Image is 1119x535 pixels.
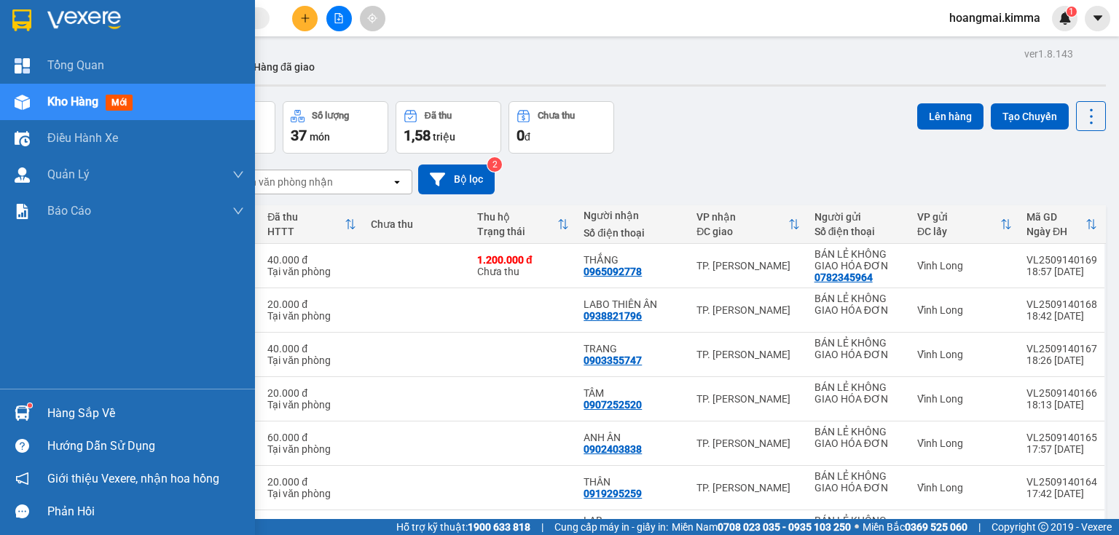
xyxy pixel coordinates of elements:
[396,101,501,154] button: Đã thu1,58 triệu
[584,443,642,455] div: 0902403838
[1026,226,1085,237] div: Ngày ĐH
[696,304,799,316] div: TP. [PERSON_NAME]
[15,167,30,183] img: warehouse-icon
[106,95,133,111] span: mới
[855,524,859,530] span: ⚪️
[910,205,1019,244] th: Toggle SortBy
[584,476,682,488] div: THÂN
[477,211,557,223] div: Thu hộ
[232,169,244,181] span: down
[696,393,799,405] div: TP. [PERSON_NAME]
[978,519,981,535] span: |
[1026,266,1097,277] div: 18:57 [DATE]
[15,504,29,518] span: message
[584,210,682,221] div: Người nhận
[360,6,385,31] button: aim
[584,227,682,239] div: Số điện thoại
[696,260,799,272] div: TP. [PERSON_NAME]
[1026,432,1097,443] div: VL2509140165
[312,111,349,121] div: Số lượng
[232,205,244,217] span: down
[425,111,452,121] div: Đã thu
[905,521,967,533] strong: 0369 525 060
[584,266,642,277] div: 0965092778
[672,519,851,535] span: Miền Nam
[470,205,576,244] th: Toggle SortBy
[260,205,363,244] th: Toggle SortBy
[584,298,682,310] div: LABO THIÊN ÂN
[541,519,543,535] span: |
[917,226,1000,237] div: ĐC lấy
[1026,211,1085,223] div: Mã GD
[15,472,29,486] span: notification
[917,393,1012,405] div: Vĩnh Long
[267,211,344,223] div: Đã thu
[300,13,310,23] span: plus
[433,131,455,143] span: triệu
[1026,310,1097,322] div: 18:42 [DATE]
[1026,298,1097,310] div: VL2509140168
[554,519,668,535] span: Cung cấp máy in - giấy in:
[938,9,1052,27] span: hoangmai.kimma
[584,254,682,266] div: THẮNG
[814,381,903,405] div: BÁN LẺ KHÔNG GIAO HÓA ĐƠN
[47,56,104,74] span: Tổng Quan
[15,204,30,219] img: solution-icon
[267,226,344,237] div: HTTT
[917,260,1012,272] div: Vĩnh Long
[1019,205,1104,244] th: Toggle SortBy
[584,432,682,443] div: ANH ÂN
[917,103,983,130] button: Lên hàng
[267,432,356,443] div: 60.000 đ
[404,127,431,144] span: 1,58
[487,157,502,172] sup: 2
[334,13,344,23] span: file-add
[28,403,32,408] sup: 1
[477,254,569,277] div: Chưa thu
[468,521,530,533] strong: 1900 633 818
[477,254,569,266] div: 1.200.000 đ
[1026,387,1097,399] div: VL2509140166
[584,488,642,499] div: 0919295259
[267,298,356,310] div: 20.000 đ
[267,476,356,488] div: 20.000 đ
[391,176,403,188] svg: open
[15,131,30,146] img: warehouse-icon
[584,310,642,322] div: 0938821796
[1026,343,1097,354] div: VL2509140167
[917,304,1012,316] div: Vĩnh Long
[267,266,356,277] div: Tại văn phòng
[1067,7,1077,17] sup: 1
[814,470,903,494] div: BÁN LẺ KHÔNG GIAO HÓA ĐƠN
[814,226,903,237] div: Số điện thoại
[689,205,806,244] th: Toggle SortBy
[47,435,244,457] div: Hướng dẫn sử dụng
[696,437,799,449] div: TP. [PERSON_NAME]
[584,354,642,366] div: 0903355747
[1026,399,1097,411] div: 18:13 [DATE]
[291,127,307,144] span: 37
[267,254,356,266] div: 40.000 đ
[1024,46,1073,62] div: ver 1.8.143
[267,310,356,322] div: Tại văn phòng
[1069,7,1074,17] span: 1
[696,211,788,223] div: VP nhận
[584,399,642,411] div: 0907252520
[15,58,30,74] img: dashboard-icon
[584,387,682,399] div: TÂM
[917,349,1012,360] div: Vĩnh Long
[267,343,356,354] div: 40.000 đ
[1091,12,1104,25] span: caret-down
[47,469,219,488] span: Giới thiệu Vexere, nhận hoa hồng
[15,439,29,453] span: question-circle
[47,129,118,147] span: Điều hành xe
[917,482,1012,494] div: Vĩnh Long
[991,103,1069,130] button: Tạo Chuyến
[367,13,377,23] span: aim
[696,349,799,360] div: TP. [PERSON_NAME]
[396,519,530,535] span: Hỗ trợ kỹ thuật:
[267,387,356,399] div: 20.000 đ
[814,293,903,316] div: BÁN LẺ KHÔNG GIAO HÓA ĐƠN
[718,521,851,533] strong: 0708 023 035 - 0935 103 250
[47,403,244,424] div: Hàng sắp về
